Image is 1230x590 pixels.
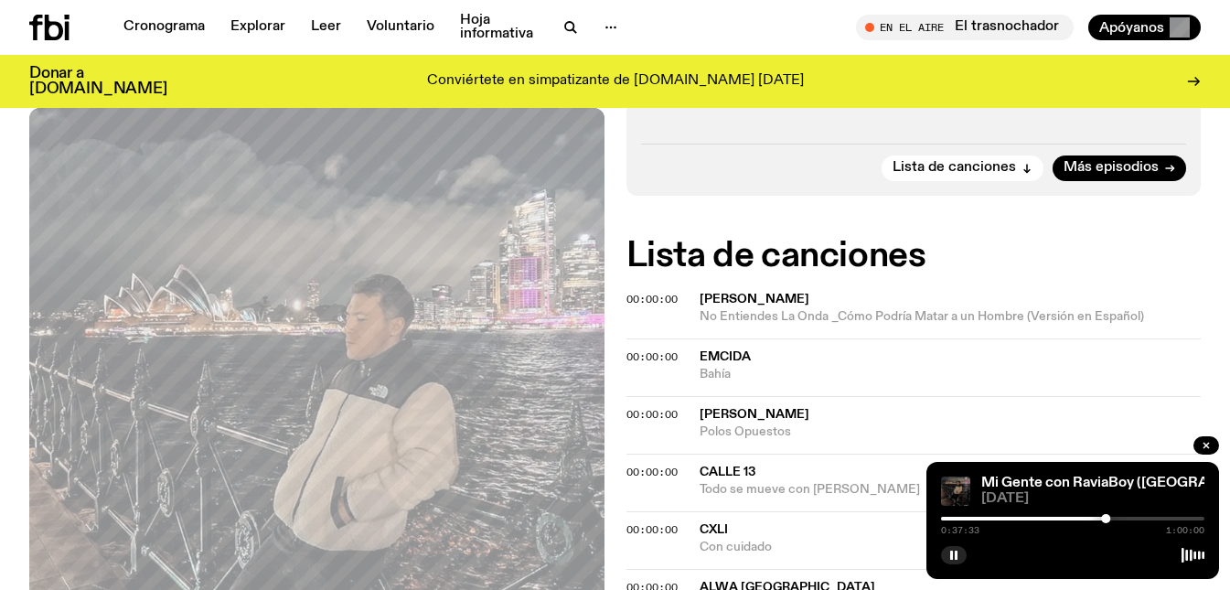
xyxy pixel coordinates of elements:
a: Hoja informativa [449,15,549,40]
font: Lista de canciones [626,238,926,274]
font: 0:37:33 [941,524,979,537]
font: Cronograma [123,19,205,34]
a: Cronograma [112,15,216,40]
a: Leer [300,15,352,40]
font: Explorar [230,19,285,34]
font: Todo se mueve con [PERSON_NAME] [700,483,920,496]
font: Polos Opuestos [700,425,791,438]
font: Calle 13 [700,466,755,478]
font: Leer [311,19,341,34]
font: No Entiendes La Onda _Cómo Podría Matar a un Hombre (Versión en Español) [700,310,1144,323]
font: Conviértete en simpatizante de [DOMAIN_NAME] [DATE] [427,73,804,88]
button: En el aireEl trasnochador [856,15,1074,40]
font: 00:00:00 [626,407,678,422]
font: Voluntario [367,19,434,34]
font: Apóyanos [1099,21,1164,36]
font: Bahía [700,368,731,381]
a: Más episodios [1053,156,1186,181]
font: 1:00:00 [1166,524,1204,537]
button: 00:00:00 [626,467,678,477]
a: Explorar [219,15,296,40]
a: Voluntario [356,15,445,40]
button: Lista de canciones [882,156,1043,181]
font: Hoja informativa [460,13,533,41]
button: Apóyanos [1088,15,1201,40]
font: [PERSON_NAME] [700,408,809,421]
font: [PERSON_NAME] [700,293,809,306]
font: 00:00:00 [626,292,678,306]
font: Más episodios [1064,160,1159,175]
font: Emcida [700,350,751,363]
font: Donar a [DOMAIN_NAME] [29,65,167,97]
font: Lista de canciones [893,160,1016,175]
button: 00:00:00 [626,295,678,305]
button: 00:00:00 [626,525,678,535]
font: [DATE] [981,491,1029,506]
font: 00:00:00 [626,465,678,479]
font: Con cuidado [700,541,772,553]
font: CXLI [700,523,728,536]
font: 00:00:00 [626,349,678,364]
font: 00:00:00 [626,522,678,537]
button: 00:00:00 [626,352,678,362]
button: 00:00:00 [626,410,678,420]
